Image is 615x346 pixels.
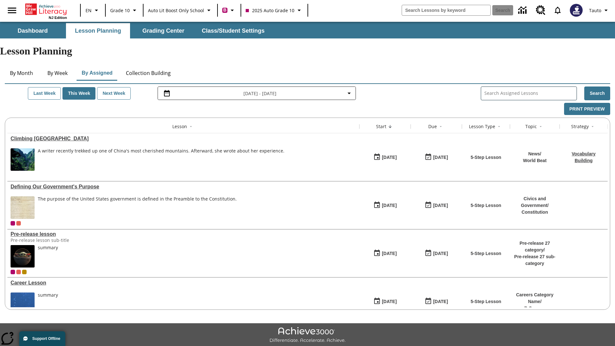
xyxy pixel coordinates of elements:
[77,65,118,81] button: By Assigned
[382,202,397,210] div: [DATE]
[172,123,187,130] div: Lesson
[62,87,95,100] button: This Week
[570,4,583,17] img: Avatar
[5,65,38,81] button: By Month
[243,90,276,97] span: [DATE] - [DATE]
[38,245,58,268] div: summary
[49,16,67,20] span: NJ Edition
[523,157,547,164] p: World Beat
[532,2,549,19] a: Resource Center, Will open in new tab
[11,280,356,286] a: Career Lesson, Lessons
[589,123,596,130] button: Sort
[38,196,237,219] div: The purpose of the United States government is defined in the Preamble to the Constitution.
[589,7,601,14] span: Tauto
[402,5,490,15] input: search field
[11,292,35,315] img: fish
[16,221,21,226] div: OL 2025 Auto Grade 11
[371,247,399,259] button: 01/22/25: First time the lesson was available
[433,202,448,210] div: [DATE]
[28,87,61,100] button: Last Week
[471,154,501,161] p: 5-Step Lesson
[19,331,65,346] button: Support Offline
[97,87,131,100] button: Next Week
[11,136,356,142] a: Climbing Mount Tai, Lessons
[382,298,397,306] div: [DATE]
[243,4,306,16] button: Class: 2025 Auto Grade 10, Select your class
[537,123,545,130] button: Sort
[11,184,356,190] a: Defining Our Government's Purpose, Lessons
[471,202,501,209] p: 5-Step Lesson
[471,250,501,257] p: 5-Step Lesson
[83,4,103,16] button: Language: EN, Select a language
[371,295,399,308] button: 01/13/25: First time the lesson was available
[25,3,67,16] a: Home
[484,89,577,98] input: Search Assigned Lessons
[1,23,65,38] button: Dashboard
[371,199,399,211] button: 07/01/25: First time the lesson was available
[11,231,356,237] a: Pre-release lesson, Lessons
[66,23,130,38] button: Lesson Planning
[38,292,58,315] div: summary
[11,221,15,226] div: Current Class
[121,65,176,81] button: Collection Building
[38,292,58,298] div: summary
[433,153,448,161] div: [DATE]
[564,103,610,115] button: Print Preview
[11,231,356,237] div: Pre-release lesson
[513,195,556,209] p: Civics and Government /
[41,65,73,81] button: By Week
[110,7,130,14] span: Grade 10
[513,209,556,216] p: Constitution
[11,245,35,268] img: hero alt text
[386,123,394,130] button: Sort
[220,4,239,16] button: Boost Class color is violet red. Change class color
[148,7,204,14] span: Auto Lit Boost only School
[469,123,495,130] div: Lesson Type
[376,123,386,130] div: Start
[38,245,58,251] div: summary
[11,196,35,219] img: This historic document written in calligraphic script on aged parchment, is the Preamble of the C...
[11,270,15,274] div: Current Class
[86,7,92,14] span: EN
[246,7,294,14] span: 2025 Auto Grade 10
[422,295,450,308] button: 01/17/26: Last day the lesson can be accessed
[11,148,35,171] img: 6000 stone steps to climb Mount Tai in Chinese countryside
[22,270,27,274] div: New 2025 class
[223,6,226,14] span: B
[566,2,586,19] button: Select a new avatar
[345,89,353,97] svg: Collapse Date Range Filter
[11,237,107,243] div: Pre-release lesson sub-title
[16,270,21,274] div: OL 2025 Auto Grade 11
[571,123,589,130] div: Strategy
[513,240,556,253] p: Pre-release 27 category /
[513,292,556,305] p: Careers Category Name /
[11,136,356,142] div: Climbing Mount Tai
[11,280,356,286] div: Career Lesson
[422,151,450,163] button: 06/30/26: Last day the lesson can be accessed
[108,4,141,16] button: Grade: Grade 10, Select a grade
[584,86,610,100] button: Search
[38,148,284,171] div: A writer recently trekked up one of China's most cherished mountains. Afterward, she wrote about ...
[422,199,450,211] button: 03/31/26: Last day the lesson can be accessed
[513,253,556,267] p: Pre-release 27 sub-category
[437,123,445,130] button: Sort
[514,2,532,19] a: Data Center
[549,2,566,19] a: Notifications
[422,247,450,259] button: 01/25/26: Last day the lesson can be accessed
[586,4,612,16] button: Profile/Settings
[428,123,437,130] div: Due
[187,123,195,130] button: Sort
[433,250,448,258] div: [DATE]
[513,305,556,312] p: B Careers
[145,4,215,16] button: School: Auto Lit Boost only School, Select your school
[433,298,448,306] div: [DATE]
[471,298,501,305] p: 5-Step Lesson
